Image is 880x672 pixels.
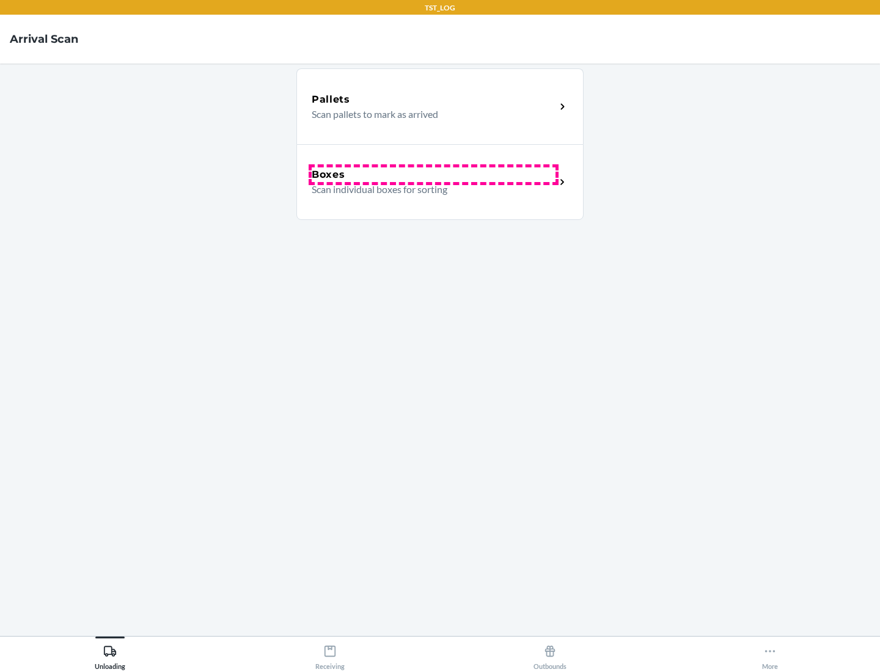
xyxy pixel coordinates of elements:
[533,640,566,670] div: Outbounds
[660,637,880,670] button: More
[762,640,778,670] div: More
[296,68,584,144] a: PalletsScan pallets to mark as arrived
[315,640,345,670] div: Receiving
[10,31,78,47] h4: Arrival Scan
[220,637,440,670] button: Receiving
[296,144,584,220] a: BoxesScan individual boxes for sorting
[425,2,455,13] p: TST_LOG
[312,92,350,107] h5: Pallets
[312,182,546,197] p: Scan individual boxes for sorting
[312,107,546,122] p: Scan pallets to mark as arrived
[95,640,125,670] div: Unloading
[440,637,660,670] button: Outbounds
[312,167,345,182] h5: Boxes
